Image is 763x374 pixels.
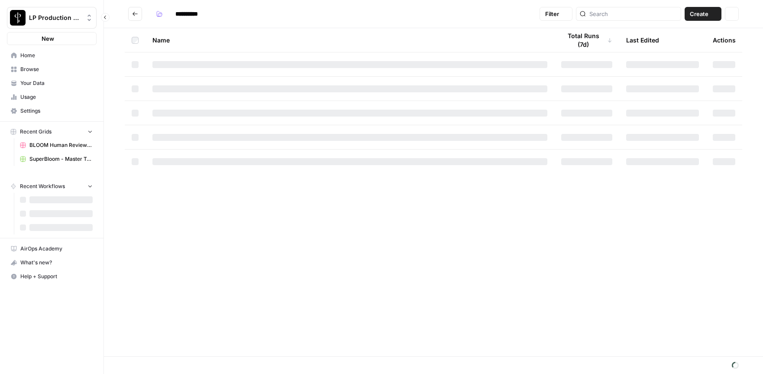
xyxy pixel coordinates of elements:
[20,52,93,59] span: Home
[7,125,97,138] button: Recent Grids
[29,155,93,163] span: SuperBloom - Master Topic List
[7,7,97,29] button: Workspace: LP Production Workloads
[7,90,97,104] a: Usage
[20,79,93,87] span: Your Data
[7,242,97,256] a: AirOps Academy
[626,28,659,52] div: Last Edited
[7,270,97,283] button: Help + Support
[7,180,97,193] button: Recent Workflows
[42,34,54,43] span: New
[20,107,93,115] span: Settings
[20,273,93,280] span: Help + Support
[16,138,97,152] a: BLOOM Human Review (ver2)
[152,28,547,52] div: Name
[128,7,142,21] button: Go back
[540,7,572,21] button: Filter
[561,28,612,52] div: Total Runs (7d)
[690,10,708,18] span: Create
[7,104,97,118] a: Settings
[10,10,26,26] img: LP Production Workloads Logo
[685,7,721,21] button: Create
[7,256,96,269] div: What's new?
[7,49,97,62] a: Home
[589,10,677,18] input: Search
[29,13,81,22] span: LP Production Workloads
[7,32,97,45] button: New
[20,93,93,101] span: Usage
[20,65,93,73] span: Browse
[7,76,97,90] a: Your Data
[29,141,93,149] span: BLOOM Human Review (ver2)
[713,28,736,52] div: Actions
[20,128,52,136] span: Recent Grids
[20,245,93,253] span: AirOps Academy
[20,182,65,190] span: Recent Workflows
[545,10,559,18] span: Filter
[7,256,97,270] button: What's new?
[7,62,97,76] a: Browse
[16,152,97,166] a: SuperBloom - Master Topic List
